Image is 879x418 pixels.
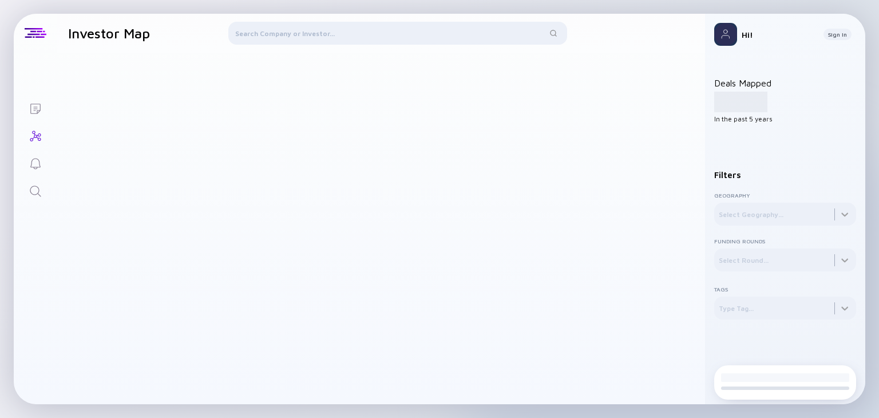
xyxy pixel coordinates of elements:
[714,78,856,123] div: Deals Mapped
[14,176,57,204] a: Search
[301,120,512,303] img: graph-loading.svg
[14,121,57,149] a: Investor Map
[742,30,814,40] div: Hi!
[714,115,856,123] div: In the past 5 years
[714,170,856,180] div: Filters
[714,23,737,46] img: Profile Picture
[14,94,57,121] a: Lists
[14,149,57,176] a: Reminders
[68,25,150,41] h1: Investor Map
[714,92,767,112] div: 1,234
[823,29,852,40] button: Sign In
